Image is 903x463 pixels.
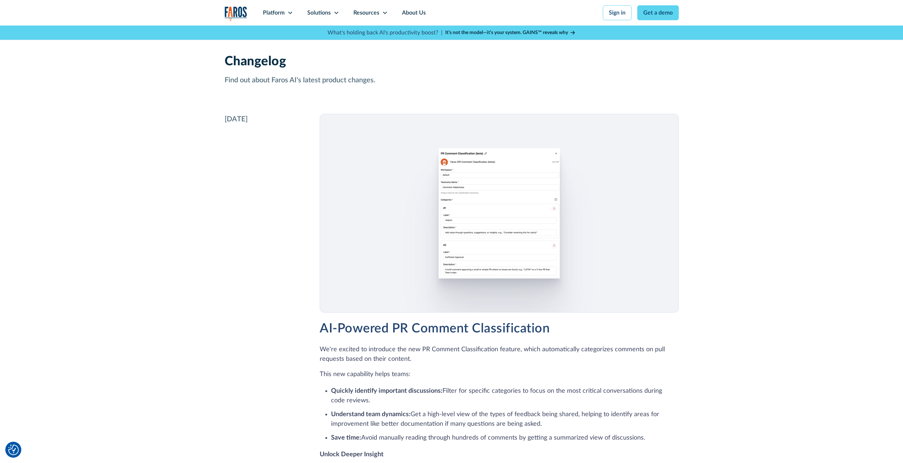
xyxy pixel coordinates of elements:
[445,30,568,35] strong: It’s not the model—it’s your system. GAINS™ reveals why
[320,451,384,458] strong: Unlock Deeper Insight
[225,6,247,21] a: home
[320,370,678,379] p: This new capability helps teams:
[225,54,679,69] h1: Changelog
[327,28,442,37] p: What's holding back AI's productivity boost? |
[8,445,19,455] img: Revisit consent button
[353,9,379,17] div: Resources
[331,386,678,406] li: Filter for specific categories to focus on the most critical conversations during code reviews.
[331,388,442,394] strong: Quickly identify important discussions:
[263,9,285,17] div: Platform
[307,9,331,17] div: Solutions
[331,411,411,418] strong: Understand team dynamics:
[225,114,248,125] p: [DATE]
[331,410,678,429] li: Get a high-level view of the types of feedback being shared, helping to identify areas for improv...
[603,5,632,20] a: Sign in
[637,5,679,20] a: Get a demo
[225,75,679,86] p: Find out about Faros AI's latest product changes.
[225,6,247,21] img: Logo of the analytics and reporting company Faros.
[320,345,678,364] p: We're excited to introduce the new PR Comment Classification feature, which automatically categor...
[331,435,361,441] strong: Save time:
[8,445,19,455] button: Cookie Settings
[320,321,678,336] h2: AI-Powered PR Comment Classification
[445,29,576,37] a: It’s not the model—it’s your system. GAINS™ reveals why
[331,433,678,443] li: Avoid manually reading through hundreds of comments by getting a summarized view of discussions.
